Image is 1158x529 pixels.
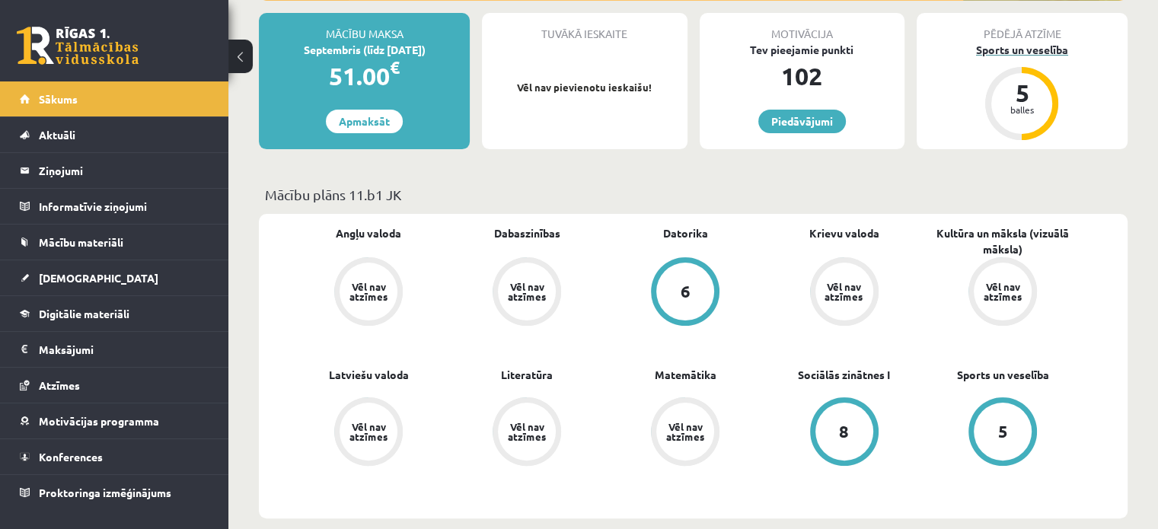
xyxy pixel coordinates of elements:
a: Piedāvājumi [758,110,846,133]
a: Kultūra un māksla (vizuālā māksla) [924,225,1082,257]
span: Digitālie materiāli [39,307,129,320]
a: Maksājumi [20,332,209,367]
a: Konferences [20,439,209,474]
span: Konferences [39,450,103,464]
a: Datorika [663,225,708,241]
a: Apmaksāt [326,110,403,133]
a: Mācību materiāli [20,225,209,260]
a: Proktoringa izmēģinājums [20,475,209,510]
a: Motivācijas programma [20,403,209,438]
a: Rīgas 1. Tālmācības vidusskola [17,27,139,65]
a: 6 [606,257,764,329]
div: Motivācija [700,13,904,42]
a: Informatīvie ziņojumi [20,189,209,224]
div: 102 [700,58,904,94]
span: Sākums [39,92,78,106]
p: Vēl nav pievienotu ieskaišu! [490,80,679,95]
span: Mācību materiāli [39,235,123,249]
div: 5 [997,423,1007,440]
div: 8 [839,423,849,440]
a: Vēl nav atzīmes [924,257,1082,329]
a: [DEMOGRAPHIC_DATA] [20,260,209,295]
div: Septembris (līdz [DATE]) [259,42,470,58]
a: Vēl nav atzīmes [606,397,764,469]
div: Vēl nav atzīmes [347,282,390,301]
a: Latviešu valoda [329,367,409,383]
div: Mācību maksa [259,13,470,42]
a: Sākums [20,81,209,116]
a: Digitālie materiāli [20,296,209,331]
span: Atzīmes [39,378,80,392]
a: Dabaszinības [494,225,560,241]
legend: Informatīvie ziņojumi [39,189,209,224]
a: Literatūra [501,367,553,383]
a: Aktuāli [20,117,209,152]
a: 8 [765,397,924,469]
div: Vēl nav atzīmes [981,282,1024,301]
div: 5 [999,81,1045,105]
span: Aktuāli [39,128,75,142]
div: Vēl nav atzīmes [664,422,707,441]
div: Tuvākā ieskaite [482,13,687,42]
a: Ziņojumi [20,153,209,188]
legend: Maksājumi [39,332,209,367]
a: Sports un veselība 5 balles [917,42,1128,142]
a: Vēl nav atzīmes [448,397,606,469]
a: Vēl nav atzīmes [289,257,448,329]
div: Vēl nav atzīmes [506,422,548,441]
a: Krievu valoda [809,225,879,241]
a: Sociālās zinātnes I [798,367,890,383]
a: Atzīmes [20,368,209,403]
div: 51.00 [259,58,470,94]
div: 6 [681,283,691,300]
div: Vēl nav atzīmes [347,422,390,441]
span: Proktoringa izmēģinājums [39,486,171,499]
p: Mācību plāns 11.b1 JK [265,184,1121,205]
div: balles [999,105,1045,114]
a: Vēl nav atzīmes [448,257,606,329]
a: 5 [924,397,1082,469]
div: Vēl nav atzīmes [823,282,866,301]
legend: Ziņojumi [39,153,209,188]
span: € [390,56,400,78]
a: Matemātika [655,367,716,383]
span: [DEMOGRAPHIC_DATA] [39,271,158,285]
div: Pēdējā atzīme [917,13,1128,42]
div: Vēl nav atzīmes [506,282,548,301]
div: Tev pieejamie punkti [700,42,904,58]
a: Sports un veselība [956,367,1048,383]
div: Sports un veselība [917,42,1128,58]
a: Vēl nav atzīmes [289,397,448,469]
a: Vēl nav atzīmes [765,257,924,329]
a: Angļu valoda [336,225,401,241]
span: Motivācijas programma [39,414,159,428]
